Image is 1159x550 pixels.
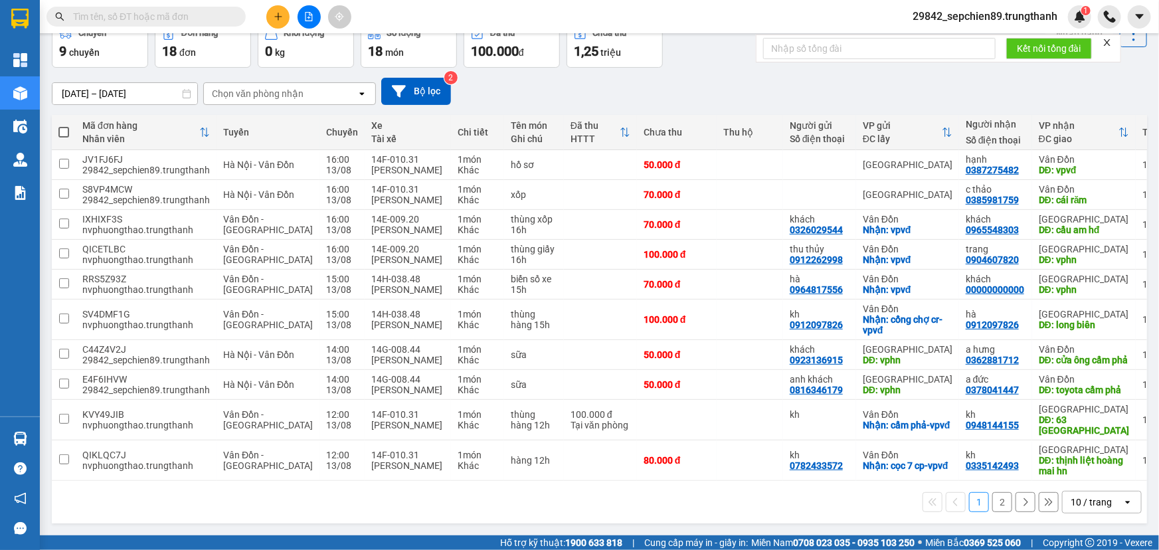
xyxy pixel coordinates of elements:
[1104,11,1116,23] img: phone-icon
[326,244,358,254] div: 16:00
[326,127,358,137] div: Chuyến
[863,385,952,395] div: DĐ: vphn
[1122,497,1133,507] svg: open
[1032,115,1136,150] th: Toggle SortBy
[925,535,1021,550] span: Miền Bắc
[223,159,294,170] span: Hà Nội - Vân Đồn
[298,5,321,29] button: file-add
[790,460,843,471] div: 0782433572
[458,420,497,430] div: Khác
[458,154,497,165] div: 1 món
[82,134,199,144] div: Nhân viên
[790,134,849,144] div: Số điện thoại
[1039,154,1129,165] div: Vân Đồn
[1085,538,1095,547] span: copyright
[371,274,444,284] div: 14H-038.48
[1128,5,1151,29] button: caret-down
[371,344,444,355] div: 14G-008.44
[511,120,557,131] div: Tên món
[863,120,942,131] div: VP gửi
[14,522,27,535] span: message
[574,43,598,59] span: 1,25
[371,214,444,225] div: 14E-009.20
[458,127,497,137] div: Chi tiết
[458,355,497,365] div: Khác
[82,214,210,225] div: IXHIXF3S
[13,186,27,200] img: solution-icon
[966,385,1019,395] div: 0378041447
[793,537,915,548] strong: 0708 023 035 - 0935 103 250
[751,535,915,550] span: Miền Nam
[1039,284,1129,295] div: DĐ: vphn
[966,274,1025,284] div: khách
[1039,414,1129,436] div: DĐ: 63 phú đô
[966,184,1025,195] div: c thảo
[371,320,444,330] div: [PERSON_NAME]
[458,214,497,225] div: 1 món
[326,320,358,330] div: 13/08
[82,120,199,131] div: Mã đơn hàng
[13,432,27,446] img: warehouse-icon
[644,535,748,550] span: Cung cấp máy in - giấy in:
[571,134,620,144] div: HTTT
[385,47,404,58] span: món
[371,254,444,265] div: [PERSON_NAME]
[790,344,849,355] div: khách
[790,385,843,395] div: 0816346179
[471,43,519,59] span: 100.000
[326,460,358,471] div: 13/08
[82,374,210,385] div: E4F6IHVW
[52,20,148,68] button: Chuyến9chuyến
[1039,320,1129,330] div: DĐ: long biên
[458,374,497,385] div: 1 món
[458,320,497,330] div: Khác
[564,115,637,150] th: Toggle SortBy
[966,195,1019,205] div: 0385981759
[76,115,217,150] th: Toggle SortBy
[992,492,1012,512] button: 2
[458,409,497,420] div: 1 món
[368,43,383,59] span: 18
[458,284,497,295] div: Khác
[13,53,27,67] img: dashboard-icon
[964,537,1021,548] strong: 0369 525 060
[966,450,1025,460] div: kh
[7,20,44,86] img: logo.jpg
[82,320,210,330] div: nvphuongthao.trungthanh
[13,86,27,100] img: warehouse-icon
[326,214,358,225] div: 16:00
[863,409,952,420] div: Vân Đồn
[511,134,557,144] div: Ghi chú
[1039,165,1129,175] div: DĐ: vpvđ
[644,379,710,390] div: 50.000 đ
[155,20,251,68] button: Đơn hàng18đơn
[1039,214,1129,225] div: [GEOGRAPHIC_DATA]
[1039,444,1129,455] div: [GEOGRAPHIC_DATA]
[511,274,557,295] div: biển số xe 15h
[326,284,358,295] div: 13/08
[14,492,27,505] span: notification
[371,184,444,195] div: 14F-010.31
[458,450,497,460] div: 1 món
[863,274,952,284] div: Vân Đồn
[966,409,1025,420] div: kh
[326,184,358,195] div: 16:00
[326,195,358,205] div: 13/08
[1039,244,1129,254] div: [GEOGRAPHIC_DATA]
[223,244,313,265] span: Vân Đồn - [GEOGRAPHIC_DATA]
[458,244,497,254] div: 1 món
[326,374,358,385] div: 14:00
[212,87,304,100] div: Chọn văn phòng nhận
[863,374,952,385] div: [GEOGRAPHIC_DATA]
[1039,184,1129,195] div: Vân Đồn
[458,254,497,265] div: Khác
[82,409,210,420] div: KVY49JIB
[790,320,843,330] div: 0912097826
[856,115,959,150] th: Toggle SortBy
[863,314,952,335] div: Nhận: cổng chợ cr-vpvđ
[863,254,952,265] div: Nhận: vpvđ
[223,349,294,360] span: Hà Nội - Vân Đồn
[464,20,560,68] button: Đã thu100.000đ
[1039,225,1129,235] div: DĐ: cầu am hđ
[458,344,497,355] div: 1 món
